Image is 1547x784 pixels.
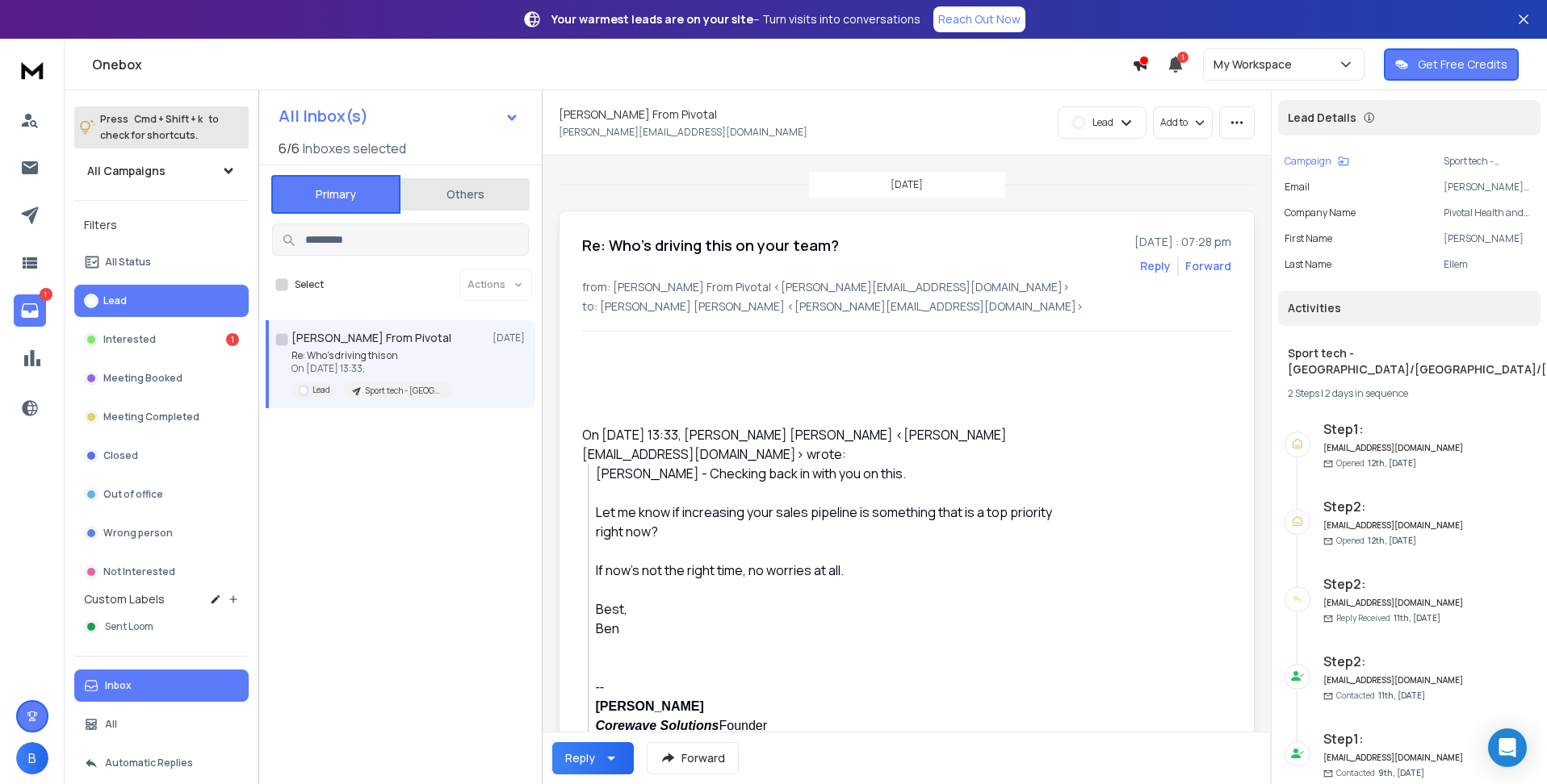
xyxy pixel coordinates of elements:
button: Reply [552,742,634,774]
p: [DATE] [493,332,529,344]
button: Forward [647,742,739,774]
button: Primary [271,175,400,214]
h6: Step 1 : [1323,729,1465,749]
img: logo [16,55,48,85]
p: Opened [1336,535,1416,547]
div: Ben [596,619,1054,638]
p: Lead [1092,116,1113,129]
div: 1 [226,333,239,346]
p: Add to [1160,116,1188,129]
p: Get Free Credits [1418,56,1507,73]
button: Interested1 [74,323,249,356]
p: Closed [103,449,138,462]
p: Lead [312,384,330,396]
p: My Workspace [1214,56,1298,73]
p: [PERSON_NAME][EMAIL_ADDRESS][DOMAIN_NAME] [1444,181,1534,194]
p: Meeting Completed [103,411,199,423]
label: Select [295,278,324,291]
div: Forward [1185,258,1231,274]
h3: Inboxes selected [303,139,406,158]
div: If now’s not the right time, no worries at all. [596,561,1054,580]
h6: [EMAIL_ADDRESS][DOMAIN_NAME] [1323,442,1465,454]
span: 6 / 6 [279,139,300,158]
button: B [16,742,48,774]
h6: Step 1 : [1323,419,1465,439]
p: Contacted [1336,767,1424,779]
p: Not Interested [103,565,175,578]
p: Campaign [1285,155,1331,168]
h1: [PERSON_NAME] From Pivotal [559,106,717,123]
p: Automatic Replies [105,757,193,769]
h1: [PERSON_NAME] From Pivotal [291,330,451,346]
div: Best, [596,599,1054,619]
h6: Step 2 : [1323,574,1465,594]
h3: Custom Labels [84,591,165,607]
p: Meeting Booked [103,372,182,385]
p: Re: Who’s driving this on [291,349,453,362]
button: All [74,708,249,740]
div: Open Intercom Messenger [1488,728,1527,767]
button: Wrong person [74,517,249,549]
span: 12th, [DATE] [1368,535,1416,546]
p: Reply Received [1336,612,1440,624]
h6: [EMAIL_ADDRESS][DOMAIN_NAME] [1323,752,1465,764]
p: Sport tech - [GEOGRAPHIC_DATA]/[GEOGRAPHIC_DATA]/[GEOGRAPHIC_DATA] [366,385,443,397]
div: Let me know if increasing your sales pipeline is something that is a top priority right now? [596,503,1054,541]
strong: Your warmest leads are on your site [551,11,753,27]
button: Meeting Completed [74,401,249,433]
div: [PERSON_NAME] - Checking back in with you on this. [596,464,1054,483]
p: Sport tech - [GEOGRAPHIC_DATA]/[GEOGRAPHIC_DATA]/[GEOGRAPHIC_DATA] [1444,155,1534,168]
button: Meeting Booked [74,362,249,394]
p: Email [1285,181,1310,194]
p: Opened [1336,457,1416,469]
p: Lead Details [1288,110,1356,126]
a: 1 [14,294,46,327]
h3: Filters [74,214,249,236]
button: Closed [74,440,249,472]
span: Sent Loom [105,620,153,633]
div: | [1288,387,1531,400]
button: Campaign [1285,155,1349,168]
p: Wrong person [103,527,173,540]
h1: Onebox [92,55,1132,74]
p: [DATE] : 07:28 pm [1134,234,1231,250]
p: [DATE] [891,178,923,191]
strong: [PERSON_NAME] [596,699,704,713]
p: Pivotal Health and Fitness [1444,206,1534,219]
p: Interested [103,333,156,346]
p: Contacted [1336,690,1425,702]
p: – Turn visits into conversations [551,11,920,27]
h6: [EMAIL_ADDRESS][DOMAIN_NAME] [1323,519,1465,532]
p: Press to check for shortcuts. [100,111,219,144]
h1: Sport tech - [GEOGRAPHIC_DATA]/[GEOGRAPHIC_DATA]/[GEOGRAPHIC_DATA] [1288,345,1531,377]
p: All [105,718,117,731]
p: [PERSON_NAME] [1444,232,1534,245]
p: Reach Out Now [938,11,1021,27]
h1: All Inbox(s) [279,108,368,124]
button: Get Free Credits [1384,48,1519,81]
button: Lead [74,285,249,317]
h6: [EMAIL_ADDRESS][DOMAIN_NAME] [1323,597,1465,609]
button: Sent Loom [74,611,249,643]
p: Inbox [105,679,132,692]
button: Others [400,177,530,212]
button: All Status [74,246,249,278]
button: Inbox [74,669,249,702]
h6: Step 2 : [1323,497,1465,516]
span: 2 Steps [1288,386,1319,400]
div: Activities [1278,290,1541,326]
div: Founder [596,716,1054,736]
p: Last Name [1285,258,1331,271]
p: Ellem [1444,258,1534,271]
p: First Name [1285,232,1332,245]
h6: Step 2 : [1323,652,1465,671]
em: Corewave Solutions [596,719,719,732]
button: All Campaigns [74,155,249,187]
div: Reply [565,750,595,766]
p: On [DATE] 13:33, [291,362,453,375]
a: Reach Out Now [933,6,1025,32]
p: All Status [105,256,151,269]
span: 9th, [DATE] [1378,767,1424,778]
